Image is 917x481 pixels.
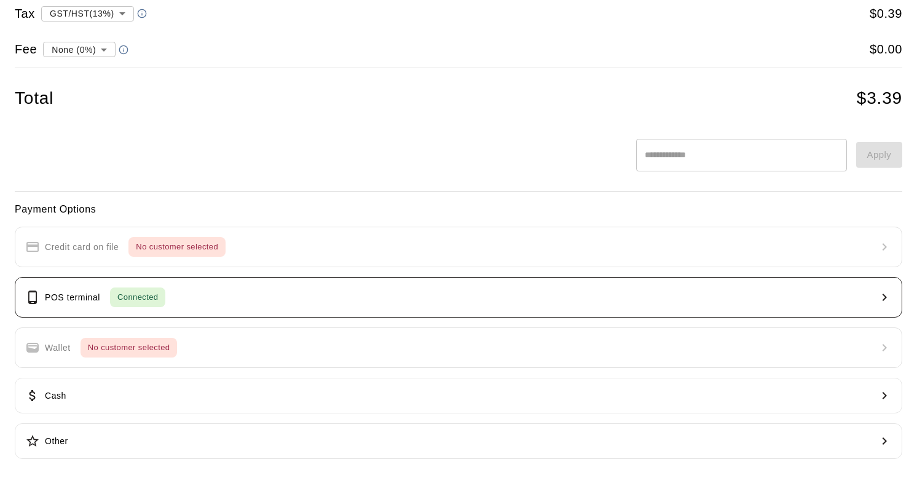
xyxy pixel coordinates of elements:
p: Other [45,435,68,448]
button: POS terminalConnected [15,277,902,318]
button: Cash [15,378,902,413]
div: None (0%) [43,38,116,61]
h6: Payment Options [15,201,902,217]
h5: Fee [15,41,37,58]
span: Connected [110,291,165,305]
h5: Tax [15,6,35,22]
button: Other [15,423,902,459]
h4: Total [15,88,53,109]
p: POS terminal [45,291,100,304]
h5: $ 0.39 [870,6,902,22]
p: Cash [45,389,66,402]
h4: $ 3.39 [857,88,902,109]
div: GST/HST ( 13 %) [41,2,134,25]
h5: $ 0.00 [870,41,902,58]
